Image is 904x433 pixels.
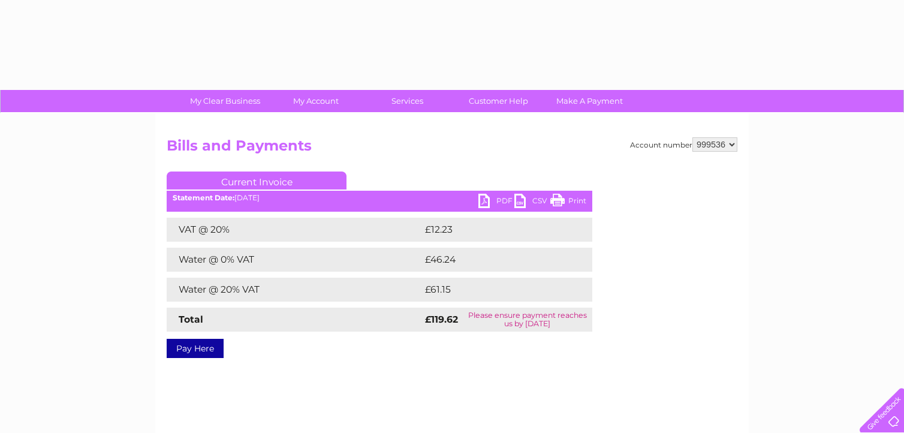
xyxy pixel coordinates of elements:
td: Water @ 0% VAT [167,248,422,272]
a: My Account [267,90,366,112]
td: £61.15 [422,278,565,302]
b: Statement Date: [173,193,234,202]
td: £12.23 [422,218,566,242]
div: [DATE] [167,194,592,202]
a: Pay Here [167,339,224,358]
h2: Bills and Payments [167,137,737,160]
td: Water @ 20% VAT [167,278,422,302]
a: Customer Help [449,90,548,112]
div: Account number [630,137,737,152]
a: PDF [478,194,514,211]
strong: £119.62 [425,314,458,325]
a: My Clear Business [176,90,275,112]
a: Make A Payment [540,90,639,112]
a: Print [550,194,586,211]
a: CSV [514,194,550,211]
td: VAT @ 20% [167,218,422,242]
td: Please ensure payment reaches us by [DATE] [463,308,592,332]
strong: Total [179,314,203,325]
td: £46.24 [422,248,568,272]
a: Current Invoice [167,172,346,190]
a: Services [358,90,457,112]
